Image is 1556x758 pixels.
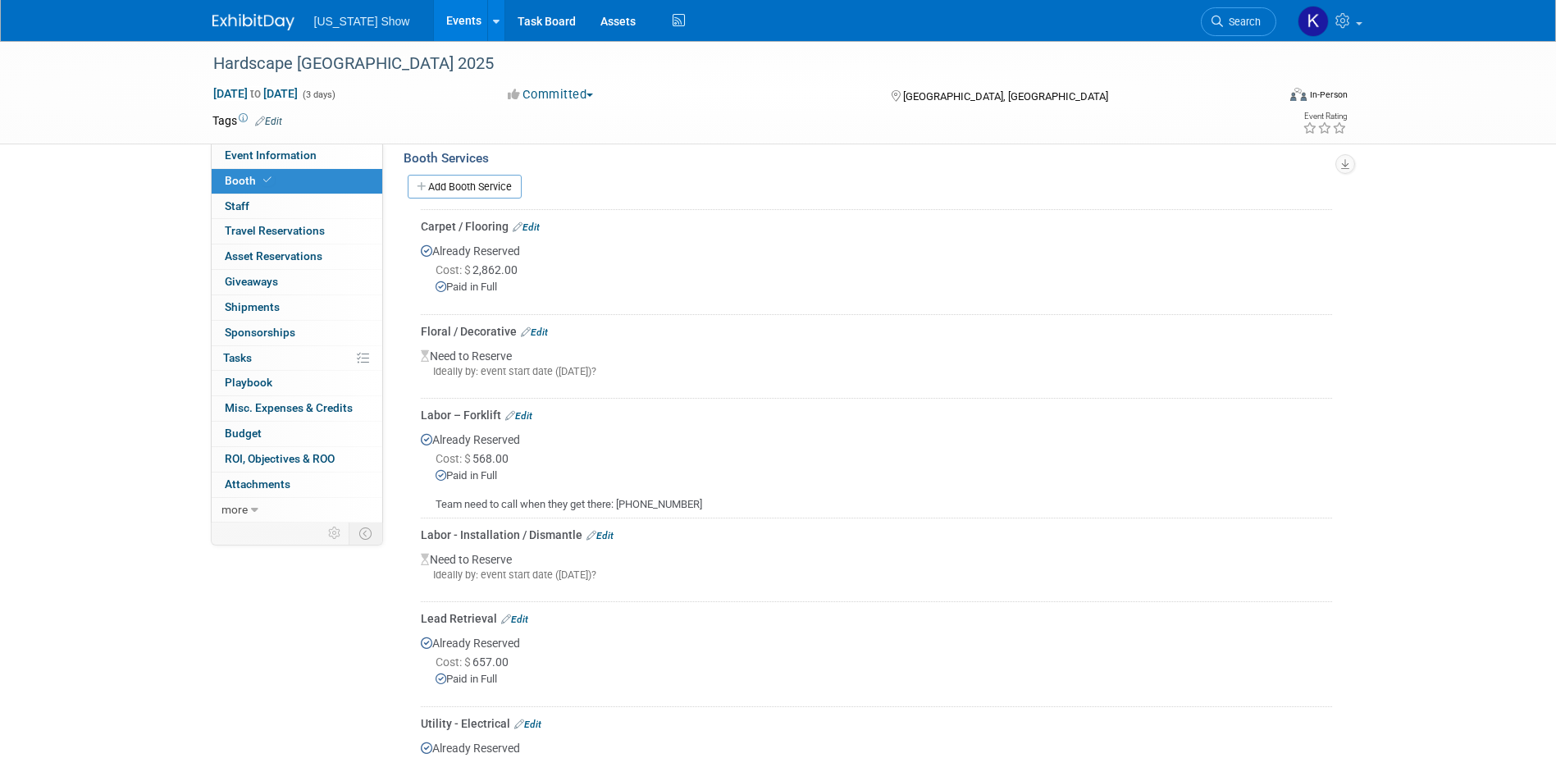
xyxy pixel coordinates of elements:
[212,473,382,497] a: Attachments
[212,346,382,371] a: Tasks
[1298,6,1329,37] img: keith kollar
[225,148,317,162] span: Event Information
[436,452,515,465] span: 568.00
[212,498,382,523] a: more
[212,371,382,395] a: Playbook
[225,427,262,440] span: Budget
[301,89,335,100] span: (3 days)
[212,194,382,219] a: Staff
[225,249,322,263] span: Asset Reservations
[505,410,532,422] a: Edit
[212,270,382,295] a: Giveaways
[212,14,294,30] img: ExhibitDay
[421,364,1332,379] div: Ideally by: event start date ([DATE])?
[1201,7,1276,36] a: Search
[212,144,382,168] a: Event Information
[221,503,248,516] span: more
[314,15,410,28] span: [US_STATE] Show
[421,423,1332,513] div: Already Reserved
[421,484,1332,513] div: Team need to call when they get there: [PHONE_NUMBER]
[212,219,382,244] a: Travel Reservations
[255,116,282,127] a: Edit
[208,49,1252,79] div: Hardscape [GEOGRAPHIC_DATA] 2025
[436,263,472,276] span: Cost: $
[321,523,349,544] td: Personalize Event Tab Strip
[212,112,282,129] td: Tags
[212,244,382,269] a: Asset Reservations
[436,263,524,276] span: 2,862.00
[404,149,1344,167] div: Booth Services
[1309,89,1348,101] div: In-Person
[225,452,335,465] span: ROI, Objectives & ROO
[421,568,1332,582] div: Ideally by: event start date ([DATE])?
[225,401,353,414] span: Misc. Expenses & Credits
[225,199,249,212] span: Staff
[1303,112,1347,121] div: Event Rating
[436,468,1332,484] div: Paid in Full
[225,300,280,313] span: Shipments
[436,280,1332,295] div: Paid in Full
[421,323,1332,340] div: Floral / Decorative
[225,326,295,339] span: Sponsorships
[225,376,272,389] span: Playbook
[421,218,1332,235] div: Carpet / Flooring
[521,326,548,338] a: Edit
[421,340,1332,392] div: Need to Reserve
[514,719,541,730] a: Edit
[212,447,382,472] a: ROI, Objectives & ROO
[223,351,252,364] span: Tasks
[225,224,325,237] span: Travel Reservations
[903,90,1108,103] span: [GEOGRAPHIC_DATA], [GEOGRAPHIC_DATA]
[212,169,382,194] a: Booth
[421,407,1332,423] div: Labor – Forklift
[586,530,614,541] a: Edit
[1223,16,1261,28] span: Search
[502,86,600,103] button: Committed
[436,655,472,669] span: Cost: $
[436,655,515,669] span: 657.00
[421,627,1332,701] div: Already Reserved
[513,221,540,233] a: Edit
[421,235,1332,308] div: Already Reserved
[349,523,382,544] td: Toggle Event Tabs
[421,610,1332,627] div: Lead Retrieval
[212,422,382,446] a: Budget
[436,452,472,465] span: Cost: $
[212,295,382,320] a: Shipments
[263,176,272,185] i: Booth reservation complete
[436,672,1332,687] div: Paid in Full
[212,321,382,345] a: Sponsorships
[212,86,299,101] span: [DATE] [DATE]
[225,477,290,491] span: Attachments
[212,396,382,421] a: Misc. Expenses & Credits
[248,87,263,100] span: to
[501,614,528,625] a: Edit
[225,174,275,187] span: Booth
[225,275,278,288] span: Giveaways
[1290,88,1307,101] img: Format-Inperson.png
[1180,85,1348,110] div: Event Format
[421,527,1332,543] div: Labor - Installation / Dismantle
[421,543,1332,596] div: Need to Reserve
[408,175,522,199] a: Add Booth Service
[421,715,1332,732] div: Utility - Electrical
